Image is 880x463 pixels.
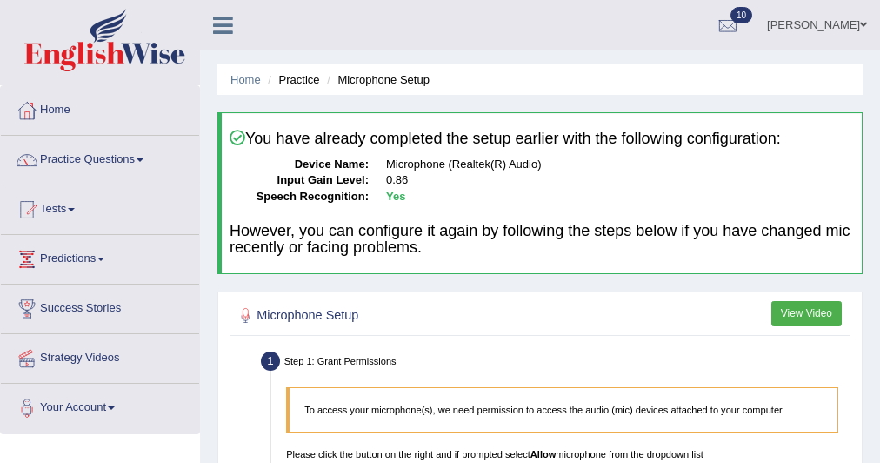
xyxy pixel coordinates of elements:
p: To access your microphone(s), we need permission to access the audio (mic) devices attached to yo... [304,403,823,417]
span: 10 [730,7,752,23]
a: Success Stories [1,285,199,328]
a: Home [230,73,261,86]
h2: Microphone Setup [235,305,614,327]
a: Practice Questions [1,136,199,179]
a: Strategy Videos [1,334,199,378]
dt: Device Name: [230,157,369,173]
b: Yes [386,190,405,203]
a: Predictions [1,235,199,278]
dt: Input Gain Level: [230,172,369,189]
li: Microphone Setup [323,71,430,88]
a: Tests [1,185,199,229]
dd: 0.86 [386,172,854,189]
h4: However, you can configure it again by following the steps below if you have changed mic recently... [230,223,854,258]
p: Please click the button on the right and if prompted select microphone from the dropdown list [286,447,838,461]
dt: Speech Recognition: [230,189,369,205]
div: Step 1: Grant Permissions [255,347,856,379]
button: View Video [771,301,842,326]
a: Your Account [1,384,199,427]
h4: You have already completed the setup earlier with the following configuration: [230,130,854,148]
dd: Microphone (Realtek(R) Audio) [386,157,854,173]
a: Home [1,86,199,130]
b: Allow [530,449,556,460]
li: Practice [263,71,319,88]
